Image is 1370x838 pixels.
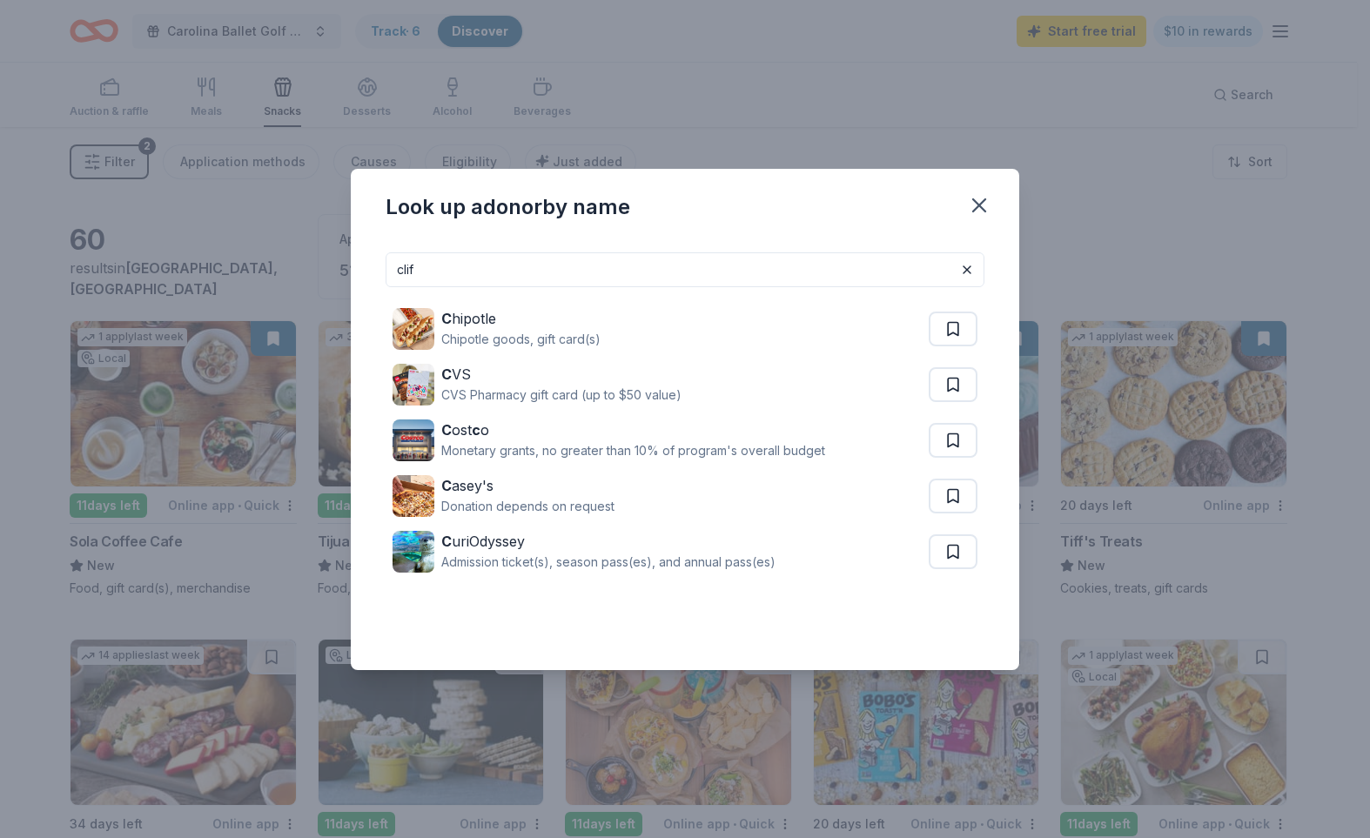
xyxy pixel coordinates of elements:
strong: C [441,310,452,327]
img: Image for Casey's [393,475,434,517]
input: Search [386,252,984,287]
div: VS [441,364,682,385]
div: Monetary grants, no greater than 10% of program's overall budget [441,440,825,461]
img: Image for Costco [393,419,434,461]
img: Image for CuriOdyssey [393,531,434,573]
div: asey's [441,475,614,496]
div: CVS Pharmacy gift card (up to $50 value) [441,385,682,406]
strong: c [472,421,480,439]
div: ost o [441,419,825,440]
div: Donation depends on request [441,496,614,517]
strong: C [441,533,452,550]
strong: C [441,365,452,383]
strong: C [441,421,452,439]
div: uriOdyssey [441,531,776,552]
div: hipotle [441,308,601,329]
div: Look up a donor by name [386,193,630,221]
div: Chipotle goods, gift card(s) [441,329,601,350]
img: Image for CVS [393,364,434,406]
strong: C [441,477,452,494]
div: Admission ticket(s), season pass(es), and annual pass(es) [441,552,776,573]
img: Image for Chipotle [393,308,434,350]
